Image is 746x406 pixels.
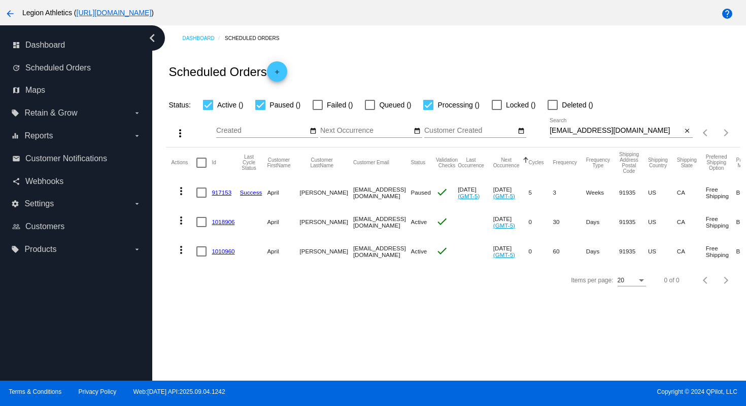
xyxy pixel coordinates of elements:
a: Terms & Conditions [9,388,61,395]
i: chevron_left [144,30,160,46]
mat-cell: [DATE] [458,178,493,207]
span: Reports [24,131,53,140]
mat-icon: more_vert [174,127,186,139]
i: local_offer [11,109,19,117]
mat-cell: 91935 [619,237,648,266]
mat-cell: 3 [553,178,586,207]
mat-cell: 30 [553,207,586,237]
button: Change sorting for Frequency [553,160,577,166]
mat-cell: [DATE] [493,237,529,266]
span: Customer Notifications [25,154,107,163]
span: Retain & Grow [24,108,77,118]
span: Processing () [437,99,479,111]
button: Change sorting for ShippingState [677,157,697,168]
button: Next page [716,123,736,143]
a: 1018906 [212,218,234,225]
i: share [12,177,20,186]
span: Active [411,248,427,254]
mat-cell: Free Shipping [706,178,736,207]
span: Legion Athletics ( ) [22,9,154,17]
mat-icon: date_range [414,127,421,135]
mat-cell: 60 [553,237,586,266]
a: (GMT-5) [493,222,515,229]
mat-cell: Days [586,237,619,266]
input: Customer Created [424,127,516,135]
mat-cell: [PERSON_NAME] [300,237,353,266]
div: Items per page: [571,277,613,284]
mat-cell: CA [677,207,706,237]
mat-cell: 91935 [619,178,648,207]
button: Change sorting for Id [212,160,216,166]
span: Failed () [327,99,353,111]
span: 20 [618,277,624,284]
a: [URL][DOMAIN_NAME] [77,9,152,17]
mat-cell: April [267,207,299,237]
a: share Webhooks [12,173,141,190]
mat-select: Items per page: [618,277,646,284]
span: Scheduled Orders [25,63,91,72]
mat-cell: 0 [529,237,553,266]
a: (GMT-5) [493,251,515,258]
mat-icon: check [436,245,448,257]
mat-cell: [DATE] [493,178,529,207]
button: Change sorting for ShippingCountry [648,157,668,168]
mat-header-cell: Validation Checks [436,147,458,178]
button: Change sorting for ShippingPostcode [619,152,639,174]
mat-cell: US [648,178,677,207]
span: Settings [24,199,54,208]
span: Paused [411,189,431,196]
mat-icon: add [271,68,283,81]
span: Locked () [506,99,535,111]
div: 0 of 0 [664,277,680,284]
span: Active () [217,99,243,111]
span: Products [24,245,56,254]
button: Change sorting for LastOccurrenceUtc [458,157,484,168]
input: Created [216,127,308,135]
button: Previous page [696,270,716,290]
mat-cell: April [267,178,299,207]
a: Success [240,189,262,196]
a: (GMT-5) [458,193,480,199]
button: Change sorting for CustomerEmail [353,160,389,166]
span: Maps [25,86,45,95]
mat-icon: date_range [310,127,317,135]
span: Status: [168,101,191,109]
a: Dashboard [182,30,225,46]
a: dashboard Dashboard [12,37,141,53]
button: Change sorting for FrequencyType [586,157,610,168]
mat-cell: [DATE] [493,207,529,237]
i: arrow_drop_down [133,132,141,140]
button: Clear [682,126,693,136]
mat-cell: Free Shipping [706,237,736,266]
mat-cell: [EMAIL_ADDRESS][DOMAIN_NAME] [353,178,411,207]
i: update [12,64,20,72]
i: arrow_drop_down [133,109,141,117]
i: people_outline [12,223,20,231]
i: map [12,86,20,94]
mat-icon: help [721,8,733,20]
a: update Scheduled Orders [12,60,141,76]
mat-cell: US [648,207,677,237]
a: 1010960 [212,248,234,254]
mat-cell: CA [677,237,706,266]
mat-cell: [EMAIL_ADDRESS][DOMAIN_NAME] [353,237,411,266]
i: arrow_drop_down [133,200,141,208]
mat-cell: Weeks [586,178,619,207]
button: Change sorting for PreferredShippingOption [706,154,727,171]
mat-cell: [EMAIL_ADDRESS][DOMAIN_NAME] [353,207,411,237]
i: arrow_drop_down [133,245,141,253]
a: people_outline Customers [12,218,141,235]
span: Deleted () [562,99,593,111]
span: Customers [25,222,64,231]
button: Change sorting for NextOccurrenceUtc [493,157,520,168]
mat-icon: check [436,186,448,198]
i: local_offer [11,245,19,253]
a: map Maps [12,82,141,98]
span: Dashboard [25,41,65,50]
button: Change sorting for CustomerFirstName [267,157,290,168]
button: Change sorting for Status [411,160,425,166]
mat-icon: date_range [518,127,525,135]
span: Queued () [379,99,411,111]
span: Paused () [269,99,300,111]
a: Privacy Policy [79,388,117,395]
